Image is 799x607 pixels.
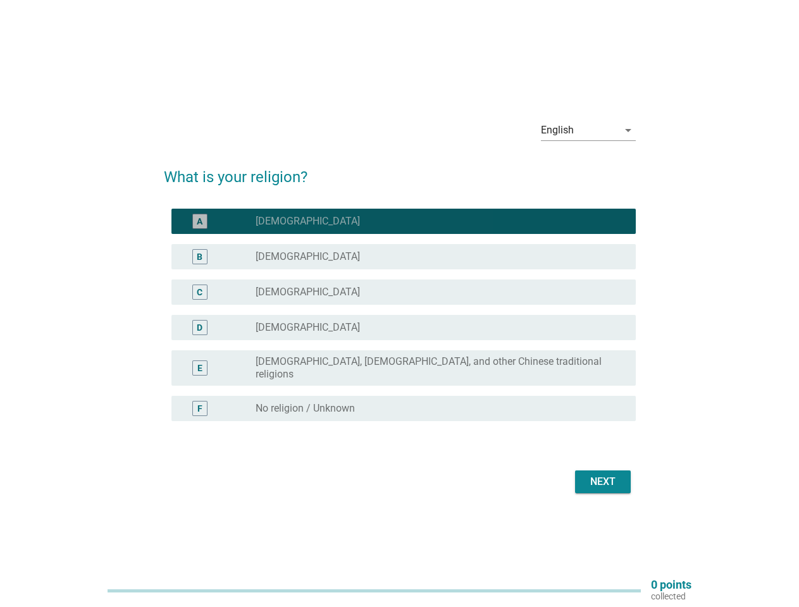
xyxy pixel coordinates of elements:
[256,402,355,415] label: No religion / Unknown
[585,474,621,489] div: Next
[575,470,631,493] button: Next
[256,286,360,298] label: [DEMOGRAPHIC_DATA]
[197,321,202,334] div: D
[197,215,202,228] div: A
[256,250,360,263] label: [DEMOGRAPHIC_DATA]
[256,355,616,381] label: [DEMOGRAPHIC_DATA], [DEMOGRAPHIC_DATA], and other Chinese traditional religions
[256,321,360,334] label: [DEMOGRAPHIC_DATA]
[197,402,202,415] div: F
[197,362,202,375] div: E
[651,579,691,591] p: 0 points
[197,286,202,299] div: C
[541,125,574,136] div: English
[164,153,636,188] h2: What is your religion?
[621,123,636,138] i: arrow_drop_down
[651,591,691,602] p: collected
[256,215,360,228] label: [DEMOGRAPHIC_DATA]
[197,250,202,264] div: B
